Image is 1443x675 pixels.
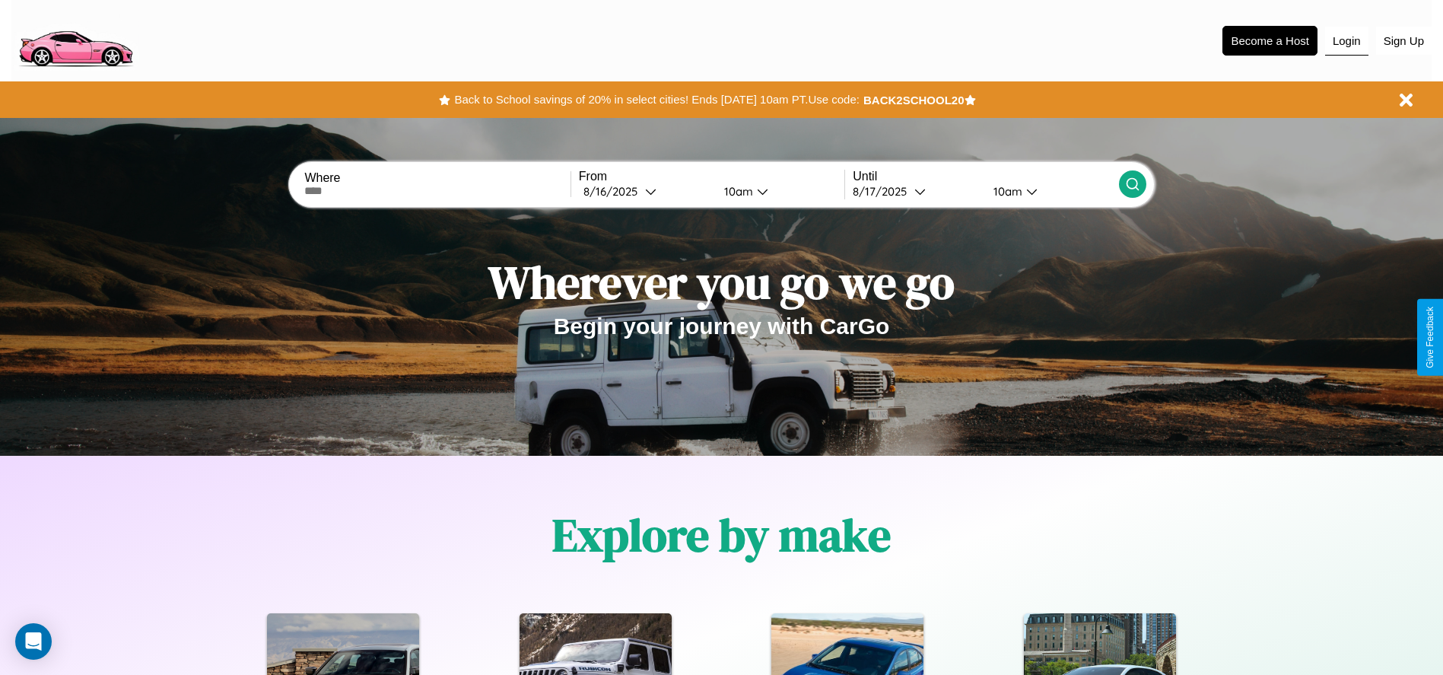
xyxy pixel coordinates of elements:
div: 10am [717,184,757,199]
button: Back to School savings of 20% in select cities! Ends [DATE] 10am PT.Use code: [450,89,863,110]
button: 10am [712,183,845,199]
h1: Explore by make [552,504,891,566]
div: 8 / 16 / 2025 [583,184,645,199]
div: 10am [986,184,1026,199]
button: Become a Host [1222,26,1317,56]
div: Give Feedback [1425,307,1435,368]
div: Open Intercom Messenger [15,623,52,660]
b: BACK2SCHOOL20 [863,94,965,107]
label: From [579,170,844,183]
label: Until [853,170,1118,183]
button: 10am [981,183,1119,199]
button: 8/16/2025 [579,183,712,199]
button: Sign Up [1376,27,1432,55]
img: logo [11,8,139,71]
div: 8 / 17 / 2025 [853,184,914,199]
label: Where [304,171,570,185]
button: Login [1325,27,1368,56]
